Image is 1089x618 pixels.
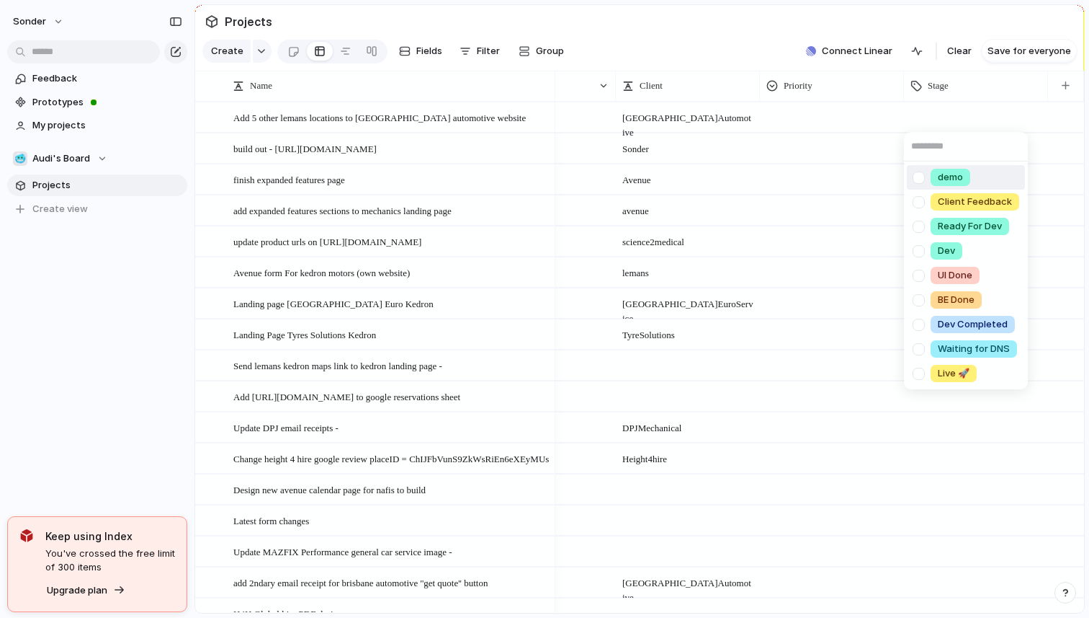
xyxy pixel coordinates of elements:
[938,170,963,185] span: demo
[938,293,974,307] span: BE Done
[938,244,955,258] span: Dev
[938,342,1010,356] span: Waiting for DNS
[938,366,969,381] span: Live 🚀
[938,195,1012,209] span: Client Feedback
[938,317,1008,332] span: Dev Completed
[938,268,972,283] span: UI Done
[938,219,1002,234] span: Ready For Dev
